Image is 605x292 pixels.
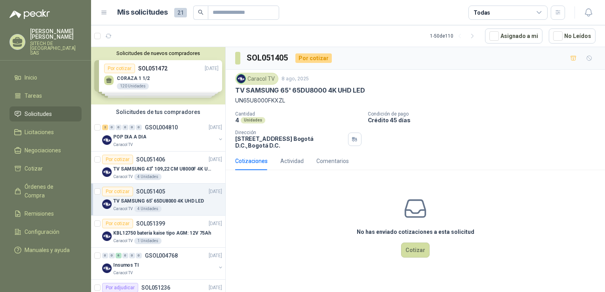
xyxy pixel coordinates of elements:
a: Por cotizarSOL051399[DATE] Company LogoKBL12750 batería kaise tipo AGM: 12V 75AhCaracol TV1 Unidades [91,216,225,248]
h1: Mis solicitudes [117,7,168,18]
p: Caracol TV [113,206,133,212]
div: 0 [129,253,135,258]
p: TV SAMSUNG 65' 65DU8000 4K UHD LED [113,197,204,205]
img: Logo peakr [10,9,50,19]
span: Licitaciones [25,128,54,137]
p: Caracol TV [113,238,133,244]
p: [DATE] [209,252,222,260]
p: Caracol TV [113,142,133,148]
img: Company Logo [102,199,112,209]
div: Unidades [241,117,265,123]
button: No Leídos [549,28,595,44]
div: 0 [129,125,135,130]
img: Company Logo [102,135,112,145]
div: 0 [122,125,128,130]
p: Condición de pago [368,111,602,117]
p: SOL051236 [141,285,170,290]
p: Crédito 45 días [368,117,602,123]
p: [PERSON_NAME] [PERSON_NAME] [30,28,82,40]
p: Insumos TI [113,262,139,269]
span: Negociaciones [25,146,61,155]
p: [STREET_ADDRESS] Bogotá D.C. , Bogotá D.C. [235,135,345,149]
div: 2 [102,125,108,130]
div: Por cotizar [102,187,133,196]
div: 0 [136,125,142,130]
p: UN65U8000FKXZL [235,96,595,105]
p: TV SAMSUNG 65' 65DU8000 4K UHD LED [235,86,365,95]
img: Company Logo [102,264,112,273]
span: Inicio [25,73,37,82]
button: Cotizar [401,243,430,258]
h3: No has enviado cotizaciones a esta solicitud [357,228,474,236]
p: SITECH DE [GEOGRAPHIC_DATA] SAS [30,41,82,55]
div: 0 [102,253,108,258]
span: Configuración [25,228,59,236]
a: Órdenes de Compra [10,179,82,203]
a: 2 0 0 0 0 0 GSOL004810[DATE] Company LogoPOP DIA A DIACaracol TV [102,123,224,148]
p: TV SAMSUNG 43" 109,22 CM U8000F 4K UHD [113,165,212,173]
a: Por cotizarSOL051406[DATE] Company LogoTV SAMSUNG 43" 109,22 CM U8000F 4K UHDCaracol TV4 Unidades [91,152,225,184]
a: 0 0 6 0 0 0 GSOL004768[DATE] Company LogoInsumos TICaracol TV [102,251,224,276]
p: Cantidad [235,111,361,117]
div: 0 [109,253,115,258]
p: Caracol TV [113,270,133,276]
span: Órdenes de Compra [25,182,74,200]
p: GSOL004768 [145,253,178,258]
div: Comentarios [316,157,349,165]
h3: SOL051405 [247,52,289,64]
div: 0 [136,253,142,258]
p: 4 [235,117,239,123]
a: Por cotizarSOL051405[DATE] Company LogoTV SAMSUNG 65' 65DU8000 4K UHD LEDCaracol TV4 Unidades [91,184,225,216]
a: Tareas [10,88,82,103]
button: Solicitudes de nuevos compradores [94,50,222,56]
p: [DATE] [209,188,222,195]
div: Solicitudes de tus compradores [91,104,225,119]
p: SOL051405 [136,189,165,194]
a: Inicio [10,70,82,85]
a: Solicitudes [10,106,82,121]
a: Cotizar [10,161,82,176]
div: Todas [474,8,490,17]
div: 4 Unidades [134,174,162,180]
div: 4 Unidades [134,206,162,212]
span: Cotizar [25,164,43,173]
div: 0 [116,125,122,130]
p: SOL051406 [136,157,165,162]
p: [DATE] [209,124,222,131]
p: SOL051399 [136,221,165,226]
span: Tareas [25,91,42,100]
p: [DATE] [209,156,222,163]
div: Por cotizar [295,53,332,63]
div: Por cotizar [102,219,133,228]
div: Caracol TV [235,73,278,85]
a: Manuales y ayuda [10,243,82,258]
div: Por cotizar [102,155,133,164]
img: Company Logo [237,74,245,83]
span: search [198,9,204,15]
a: Remisiones [10,206,82,221]
div: 6 [116,253,122,258]
span: Solicitudes [25,110,52,118]
div: Cotizaciones [235,157,268,165]
span: 21 [174,8,187,17]
a: Licitaciones [10,125,82,140]
p: KBL12750 batería kaise tipo AGM: 12V 75Ah [113,229,211,237]
span: Remisiones [25,209,54,218]
div: Actividad [280,157,304,165]
p: GSOL004810 [145,125,178,130]
a: Negociaciones [10,143,82,158]
div: 0 [109,125,115,130]
p: [DATE] [209,284,222,292]
span: Manuales y ayuda [25,246,70,254]
p: 8 ago, 2025 [282,75,309,83]
a: Configuración [10,224,82,239]
p: [DATE] [209,220,222,228]
div: 1 Unidades [134,238,162,244]
img: Company Logo [102,167,112,177]
p: Dirección [235,130,345,135]
p: Caracol TV [113,174,133,180]
img: Company Logo [102,231,112,241]
div: 1 - 50 de 110 [430,30,479,42]
div: 0 [122,253,128,258]
p: POP DIA A DIA [113,133,146,141]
